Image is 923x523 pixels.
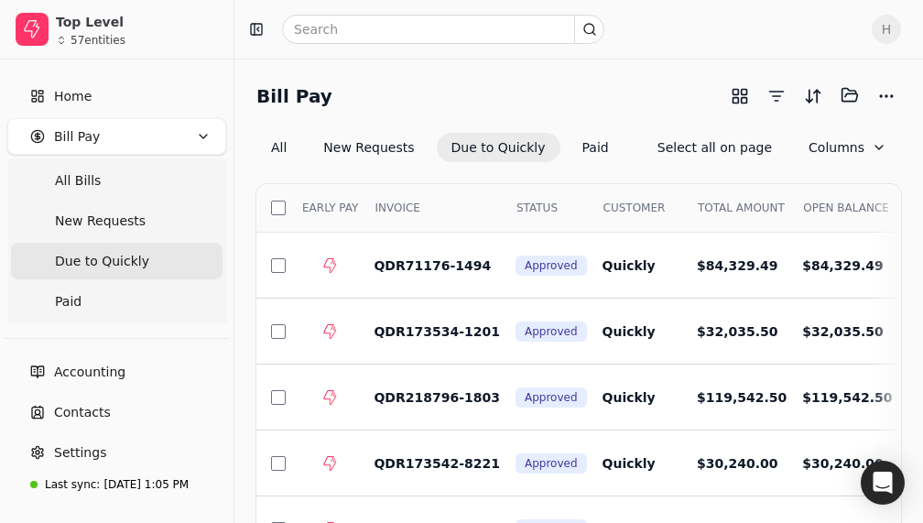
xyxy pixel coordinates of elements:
button: Sort [798,82,828,111]
div: [DATE] 1:05 PM [103,476,189,493]
button: Select all on page [643,133,787,162]
span: CUSTOMER [603,200,666,216]
a: Contacts [7,394,226,430]
span: Due to Quickly [55,252,149,271]
span: INVOICE [375,200,419,216]
button: New Requests [309,133,429,162]
span: Approved [525,455,578,472]
span: $84,329.49 [802,258,884,273]
span: $119,542.50 [697,390,787,405]
span: All Bills [55,171,101,191]
span: Quickly [603,456,656,471]
span: STATUS [516,200,558,216]
button: Due to Quickly [437,133,560,162]
div: Open Intercom Messenger [861,461,905,505]
span: $84,329.49 [697,258,778,273]
div: 57 entities [71,35,125,46]
span: QDR71176-1494 [374,258,491,273]
span: Approved [525,389,578,406]
span: Home [54,87,92,106]
span: OPEN BALANCE [803,200,889,216]
span: Quickly [603,258,656,273]
a: Last sync:[DATE] 1:05 PM [7,468,226,501]
span: New Requests [55,212,146,231]
button: Column visibility settings [794,133,901,162]
span: Paid [55,292,81,311]
span: $30,240.00 [802,456,884,471]
button: H [872,15,901,44]
span: $30,240.00 [697,456,778,471]
span: Approved [525,257,578,274]
button: Bill Pay [7,118,226,155]
a: Paid [11,283,223,320]
span: Quickly [603,390,656,405]
span: $32,035.50 [802,324,884,339]
span: QDR173534-1201 [374,324,500,339]
span: Contacts [54,403,111,422]
div: Last sync: [45,476,100,493]
a: Settings [7,434,226,471]
span: QDR218796-1803 [374,390,500,405]
div: Top Level [56,13,218,31]
span: QDR173542-8221 [374,456,500,471]
button: Batch (0) [835,81,864,110]
span: Approved [525,323,578,340]
a: Home [7,78,226,114]
span: Accounting [54,363,125,382]
h2: Bill Pay [256,82,332,111]
button: All [256,133,301,162]
a: Due to Quickly [11,243,223,279]
span: Quickly [603,324,656,339]
input: Search [282,15,604,44]
button: Paid [568,133,624,162]
span: $119,542.50 [802,390,892,405]
div: Invoice filter options [256,133,624,162]
span: Bill Pay [54,127,100,147]
span: $32,035.50 [697,324,778,339]
a: New Requests [11,202,223,239]
span: Settings [54,443,106,463]
button: More [872,82,901,111]
a: Accounting [7,354,226,390]
a: All Bills [11,162,223,199]
span: TOTAL AMOUNT [698,200,785,216]
span: EARLY PAY [302,200,358,216]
